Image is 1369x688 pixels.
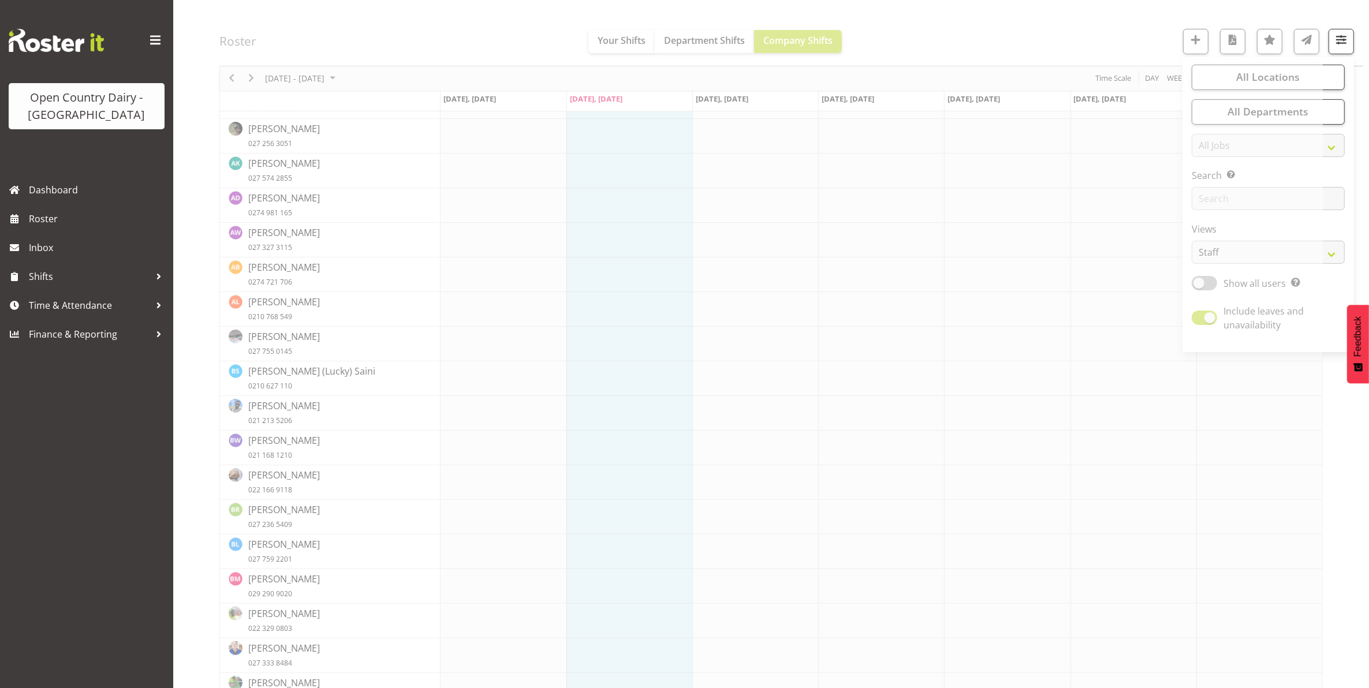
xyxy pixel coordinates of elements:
[1353,316,1363,357] span: Feedback
[29,268,150,285] span: Shifts
[29,210,167,227] span: Roster
[20,89,153,124] div: Open Country Dairy - [GEOGRAPHIC_DATA]
[29,297,150,314] span: Time & Attendance
[29,326,150,343] span: Finance & Reporting
[29,239,167,256] span: Inbox
[9,29,104,52] img: Rosterit website logo
[29,181,167,199] span: Dashboard
[1329,29,1354,54] button: Filter Shifts
[1347,305,1369,383] button: Feedback - Show survey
